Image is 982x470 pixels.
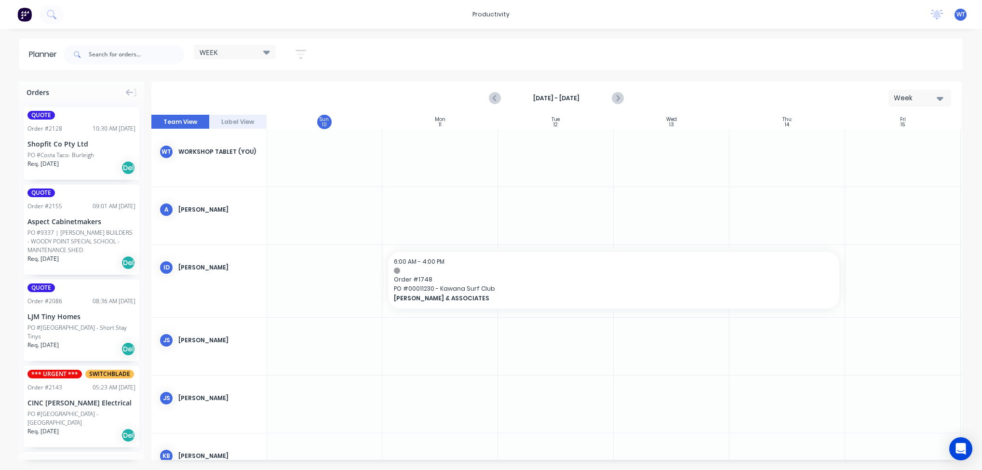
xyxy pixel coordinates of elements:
img: Factory [17,7,32,22]
div: 08:36 AM [DATE] [93,297,135,306]
div: Wed [666,117,677,122]
div: 13 [669,122,674,127]
div: Workshop Tablet (You) [178,148,259,156]
span: QUOTE [27,188,55,197]
div: 10 [322,122,327,127]
span: QUOTE [27,283,55,292]
div: 12 [553,122,558,127]
div: [PERSON_NAME] [178,394,259,403]
div: A [159,202,174,217]
div: Thu [782,117,792,122]
div: Del [121,255,135,270]
span: [PERSON_NAME] & ASSOCIATES [394,294,790,303]
div: JS [159,391,174,405]
div: JS [159,333,174,348]
div: Order # 2086 [27,297,62,306]
span: Req. [DATE] [27,427,59,436]
div: Planner [29,49,62,60]
div: Del [121,428,135,443]
span: Orders [27,87,49,97]
div: LJM Tiny Homes [27,311,135,322]
div: Tue [552,117,560,122]
div: Open Intercom Messenger [949,437,972,460]
div: Fri [900,117,906,122]
span: QUOTE [27,111,55,120]
div: productivity [468,7,514,22]
div: Week [894,93,938,103]
div: Sun [320,117,329,122]
button: Week [888,90,951,107]
div: [PERSON_NAME] [178,452,259,460]
div: [PERSON_NAME] [178,336,259,345]
div: PO #[GEOGRAPHIC_DATA] - [GEOGRAPHIC_DATA] [27,410,135,427]
div: Order # 2128 [27,124,62,133]
div: 10:30 AM [DATE] [93,124,135,133]
div: PO #Costa Taco- Burleigh [27,151,94,160]
div: 09:01 AM [DATE] [93,202,135,211]
div: 05:23 AM [DATE] [93,383,135,392]
div: Del [121,161,135,175]
div: 11 [439,122,442,127]
span: Req. [DATE] [27,341,59,349]
div: 14 [785,122,789,127]
div: ID [159,260,174,275]
div: Mon [435,117,445,122]
div: PO #[GEOGRAPHIC_DATA] - Short Stay Tinys [27,323,135,341]
div: 15 [901,122,905,127]
div: KB [159,449,174,463]
div: CINC [PERSON_NAME] Electrical [27,398,135,408]
span: Order # 1748 [394,275,834,284]
span: PO # 00011230 - Kawana Surf Club [394,284,834,293]
span: WT [956,10,965,19]
div: Aspect Cabinetmakers [27,216,135,227]
div: Del [121,342,135,356]
div: Order # 2155 [27,202,62,211]
button: Team View [151,115,209,129]
button: Label View [209,115,267,129]
strong: [DATE] - [DATE] [508,94,605,103]
input: Search for orders... [89,45,184,64]
div: [PERSON_NAME] [178,263,259,272]
span: Req. [DATE] [27,255,59,263]
div: WT [159,145,174,159]
div: Shopfit Co Pty Ltd [27,139,135,149]
div: [PERSON_NAME] [178,205,259,214]
span: 6:00 AM - 4:00 PM [394,257,444,266]
span: SWITCHBLADE [85,370,134,378]
div: PO #9337 | [PERSON_NAME] BUILDERS - WOODY POINT SPECIAL SCHOOL - MAINTENANCE SHED [27,228,135,255]
span: WEEK [200,47,218,57]
span: Req. [DATE] [27,160,59,168]
div: Order # 2143 [27,383,62,392]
